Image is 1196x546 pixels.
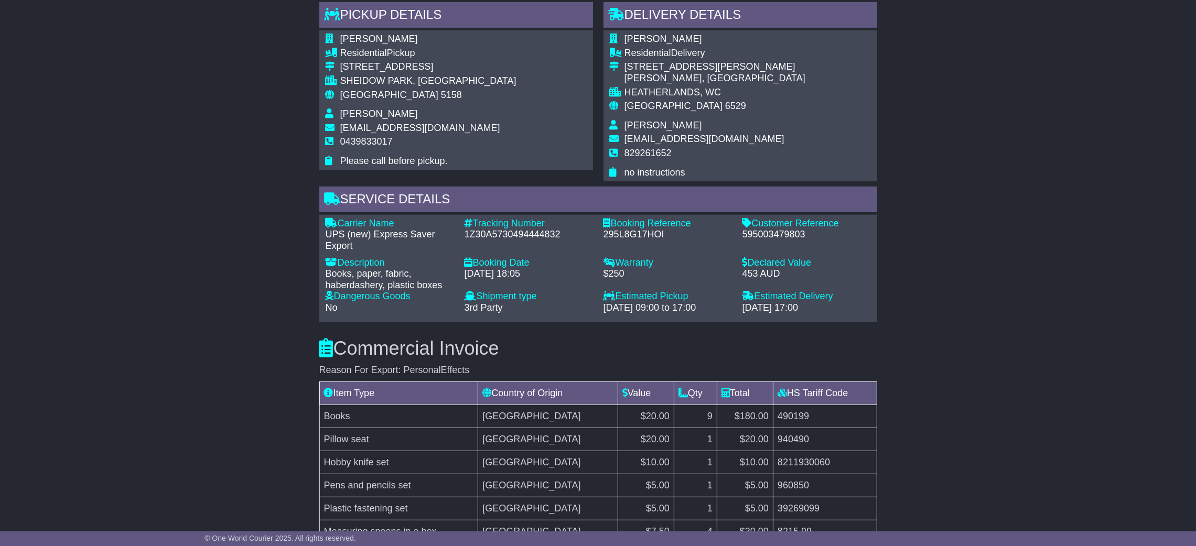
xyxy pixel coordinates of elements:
[618,451,674,474] td: $10.00
[319,451,478,474] td: Hobby knife set
[340,48,516,59] div: Pickup
[326,302,338,313] span: No
[717,405,773,428] td: $180.00
[618,428,674,451] td: $20.00
[326,268,454,291] div: Books, paper, fabric, haberdashery, plastic boxes
[478,381,618,405] td: Country of Origin
[319,428,478,451] td: Pillow seat
[340,75,516,87] div: SHEIDOW PARK, [GEOGRAPHIC_DATA]
[624,48,671,58] span: Residential
[340,123,500,133] span: [EMAIL_ADDRESS][DOMAIN_NAME]
[604,268,732,280] div: $250
[742,302,871,314] div: [DATE] 17:00
[674,451,717,474] td: 1
[465,291,593,302] div: Shipment type
[478,520,618,543] td: [GEOGRAPHIC_DATA]
[326,257,454,269] div: Description
[340,61,516,73] div: [STREET_ADDRESS]
[465,268,593,280] div: [DATE] 18:05
[773,497,877,520] td: 39269099
[742,229,871,241] div: 595003479803
[624,87,805,99] div: HEATHERLANDS, WC
[618,474,674,497] td: $5.00
[717,381,773,405] td: Total
[326,291,454,302] div: Dangerous Goods
[742,257,871,269] div: Declared Value
[717,520,773,543] td: $30.00
[465,257,593,269] div: Booking Date
[624,134,784,144] span: [EMAIL_ADDRESS][DOMAIN_NAME]
[717,428,773,451] td: $20.00
[674,497,717,520] td: 1
[773,381,877,405] td: HS Tariff Code
[340,108,418,119] span: [PERSON_NAME]
[618,405,674,428] td: $20.00
[624,61,805,73] div: [STREET_ADDRESS][PERSON_NAME]
[717,497,773,520] td: $5.00
[326,229,454,252] div: UPS (new) Express Saver Export
[319,520,478,543] td: Measuring spoons in a box
[674,474,717,497] td: 1
[340,90,438,100] span: [GEOGRAPHIC_DATA]
[478,428,618,451] td: [GEOGRAPHIC_DATA]
[742,218,871,230] div: Customer Reference
[319,187,877,215] div: Service Details
[319,2,593,30] div: Pickup Details
[742,291,871,302] div: Estimated Delivery
[618,381,674,405] td: Value
[618,520,674,543] td: $7.50
[465,229,593,241] div: 1Z30A5730494444832
[319,405,478,428] td: Books
[319,497,478,520] td: Plastic fastening set
[742,268,871,280] div: 453 AUD
[624,73,805,84] div: [PERSON_NAME], [GEOGRAPHIC_DATA]
[441,90,462,100] span: 5158
[340,48,387,58] span: Residential
[624,101,723,111] span: [GEOGRAPHIC_DATA]
[674,520,717,543] td: 4
[326,218,454,230] div: Carrier Name
[624,120,702,130] span: [PERSON_NAME]
[725,101,746,111] span: 6529
[319,365,877,376] div: Reason For Export: PersonalEffects
[465,302,503,313] span: 3rd Party
[478,405,618,428] td: [GEOGRAPHIC_DATA]
[624,48,805,59] div: Delivery
[674,428,717,451] td: 1
[204,534,356,542] span: © One World Courier 2025. All rights reserved.
[604,257,732,269] div: Warranty
[319,338,877,359] h3: Commercial Invoice
[478,474,618,497] td: [GEOGRAPHIC_DATA]
[773,451,877,474] td: 8211930060
[618,497,674,520] td: $5.00
[604,302,732,314] div: [DATE] 09:00 to 17:00
[340,156,448,166] span: Please call before pickup.
[604,218,732,230] div: Booking Reference
[604,291,732,302] div: Estimated Pickup
[340,34,418,44] span: [PERSON_NAME]
[624,148,672,158] span: 829261652
[604,2,877,30] div: Delivery Details
[340,136,393,147] span: 0439833017
[773,405,877,428] td: 490199
[624,34,702,44] span: [PERSON_NAME]
[674,405,717,428] td: 9
[319,474,478,497] td: Pens and pencils set
[717,451,773,474] td: $10.00
[624,167,685,178] span: no instructions
[717,474,773,497] td: $5.00
[478,497,618,520] td: [GEOGRAPHIC_DATA]
[478,451,618,474] td: [GEOGRAPHIC_DATA]
[604,229,732,241] div: 295L8G17HOI
[773,520,877,543] td: 8215.99
[773,474,877,497] td: 960850
[465,218,593,230] div: Tracking Number
[773,428,877,451] td: 940490
[319,381,478,405] td: Item Type
[674,381,717,405] td: Qty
